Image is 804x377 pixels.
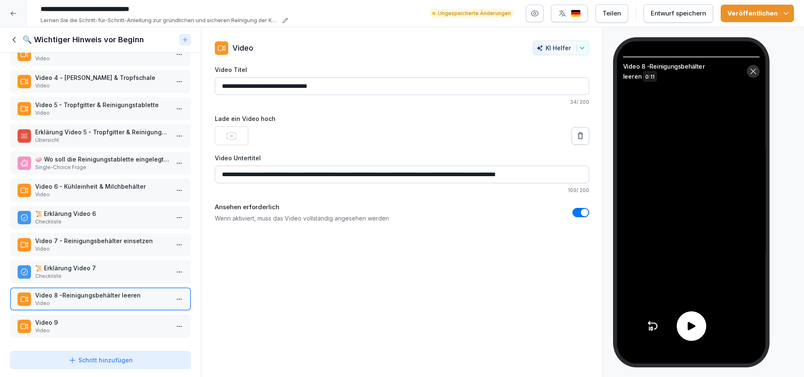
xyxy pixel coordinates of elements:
button: Entwurf speichern [644,4,713,23]
p: Ungespeicherte Änderungen [438,10,511,17]
div: Teilen [603,9,621,18]
div: Video 4 - [PERSON_NAME] & TropfschaleVideo [10,70,191,93]
p: Single-Choice Frage [35,164,169,171]
p: 109 / 200 [215,187,589,194]
img: de.svg [571,10,581,18]
p: Video 4 - [PERSON_NAME] & Tropfschale [35,73,169,82]
span: 0:11 [643,71,657,82]
button: Veröffentlichen [721,5,794,22]
p: Übersicht [35,136,169,144]
div: Erklärung Video 5 - Tropfgitter & ReinigungstabletteÜbersicht [10,124,191,147]
label: Video Titel [215,65,589,74]
p: Video [35,55,169,62]
p: 📜 Erklärung Video 6 [35,209,169,218]
div: Video 9Video [10,315,191,338]
p: Video 5 - Tropfgitter & Reinigungstablette [35,100,169,109]
button: Schritt hinzufügen [10,351,191,369]
label: Lade ein Video hoch [215,114,589,123]
p: Video [35,245,169,253]
p: Video 7 - Reinigungsbehälter einsetzen [35,236,169,245]
div: Entwurf speichern [651,9,706,18]
div: Veröffentlichen [727,9,787,18]
button: KI Helfer [533,41,589,55]
p: Erklärung Video 5 - Tropfgitter & Reinigungstablette [35,128,169,136]
p: Video [35,327,169,334]
p: Video 6 - Kühleinheit & Milchbehälter [35,182,169,191]
div: KI Helfer [536,44,585,51]
p: Video [35,82,169,90]
div: Schritt hinzufügen [68,356,133,364]
div: 📜 Erklärung Video 6Checkliste [10,206,191,229]
label: Video Untertitel [215,154,589,162]
button: Teilen [595,4,628,23]
p: Video [35,191,169,198]
p: Video 8 -Reinigungsbehälter leeren [35,291,169,300]
p: Checkliste [35,218,169,226]
p: Video 9 [35,318,169,327]
div: Video 5 - Tropfgitter & ReinigungstabletteVideo [10,97,191,120]
div: Video 6 - Kühleinheit & MilchbehälterVideo [10,179,191,202]
p: 🧼 Wo soll die Reinigungstablette eingelegt werden? [35,155,169,164]
div: Video 7 - Reinigungsbehälter einsetzenVideo [10,233,191,256]
p: 34 / 200 [215,98,589,106]
div: Video 3 - Satzbehälter und Brüheinheit einsetzenVideo [10,43,191,66]
label: Ansehen erforderlich [215,203,389,212]
p: Video [35,300,169,307]
div: 🧼 Wo soll die Reinigungstablette eingelegt werden?Single-Choice Frage [10,151,191,174]
p: Video [35,109,169,117]
p: Video [232,42,253,54]
div: Video 8 -Reinigungsbehälter leerenVideo [10,287,191,310]
div: 📜 Erklärung Video 7Checkliste [10,260,191,283]
p: Wenn aktiviert, muss das Video vollständig angesehen werden [215,214,389,223]
p: Checkliste [35,272,169,280]
p: 📜 Erklärung Video 7 [35,264,169,272]
h1: 🔍 Wichtiger Hinweis vor Beginn [23,35,144,45]
p: Lernen Sie die Schritt-für-Schritt-Anleitung zur gründlichen und sicheren Reinigung der Kaffeemas... [41,16,280,25]
p: Video 8 -Reinigungsbehälter leeren [623,62,723,81]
